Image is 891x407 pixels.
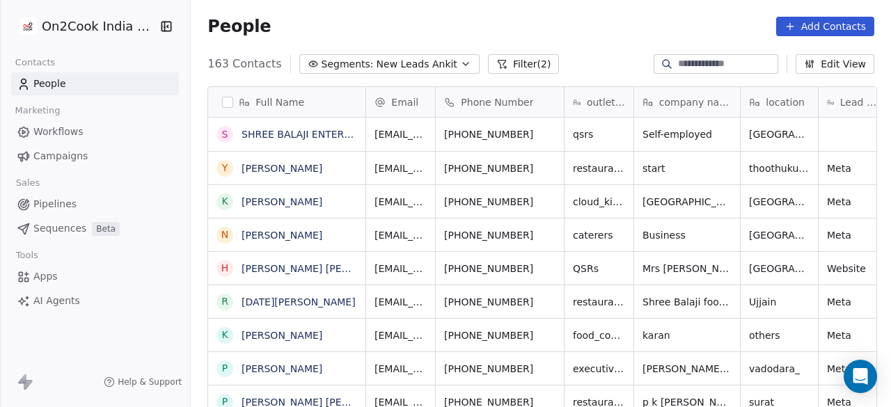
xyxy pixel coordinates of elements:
[565,87,633,117] div: outlet type
[374,328,427,342] span: [EMAIL_ADDRESS][DOMAIN_NAME]
[374,195,427,209] span: [EMAIL_ADDRESS][DOMAIN_NAME]
[10,245,44,266] span: Tools
[19,18,36,35] img: on2cook%20logo-04%20copy.jpg
[749,127,810,141] span: [GEOGRAPHIC_DATA]
[366,87,435,117] div: Email
[642,362,732,376] span: [PERSON_NAME] telecom pvt ltd
[92,222,120,236] span: Beta
[827,228,879,242] span: Meta
[827,362,879,376] span: Meta
[11,120,179,143] a: Workflows
[573,127,625,141] span: qsrs
[444,328,555,342] span: [PHONE_NUMBER]
[461,95,533,109] span: Phone Number
[33,294,80,308] span: AI Agents
[573,362,625,376] span: executive_kitchens
[207,16,271,37] span: People
[642,295,732,309] span: Shree Balaji food Junction & Restaurant
[444,362,555,376] span: [PHONE_NUMBER]
[242,230,322,241] a: [PERSON_NAME]
[11,265,179,288] a: Apps
[33,197,77,212] span: Pipelines
[222,161,228,175] div: Y
[11,145,179,168] a: Campaigns
[374,262,427,276] span: [EMAIL_ADDRESS][DOMAIN_NAME]
[118,376,182,388] span: Help & Support
[374,362,427,376] span: [EMAIL_ADDRESS][DOMAIN_NAME]
[11,289,179,312] a: AI Agents
[642,195,732,209] span: [GEOGRAPHIC_DATA]
[242,263,407,274] a: [PERSON_NAME] [PERSON_NAME]
[819,87,888,117] div: Lead Source
[11,72,179,95] a: People
[436,87,564,117] div: Phone Number
[827,195,879,209] span: Meta
[10,173,46,193] span: Sales
[374,161,427,175] span: [EMAIL_ADDRESS][DOMAIN_NAME]
[374,127,427,141] span: [EMAIL_ADDRESS][DOMAIN_NAME]
[242,363,322,374] a: [PERSON_NAME]
[642,127,732,141] span: Self-employed
[444,262,555,276] span: [PHONE_NUMBER]
[242,163,322,174] a: [PERSON_NAME]
[221,294,228,309] div: R
[222,127,228,142] div: S
[749,161,810,175] span: thoothukudi_
[104,376,182,388] a: Help & Support
[222,328,228,342] div: K
[42,17,157,35] span: On2Cook India Pvt. Ltd.
[444,161,555,175] span: [PHONE_NUMBER]
[749,295,810,309] span: Ujjain
[642,228,732,242] span: Business
[33,269,58,284] span: Apps
[573,262,625,276] span: QSRs
[222,361,228,376] div: P
[587,95,625,109] span: outlet type
[573,328,625,342] span: food_consultants
[11,217,179,240] a: SequencesBeta
[827,262,879,276] span: Website
[255,95,304,109] span: Full Name
[221,228,228,242] div: N
[374,295,427,309] span: [EMAIL_ADDRESS][DOMAIN_NAME]
[840,95,880,109] span: Lead Source
[207,56,281,72] span: 163 Contacts
[242,330,322,341] a: [PERSON_NAME]
[573,228,625,242] span: caterers
[221,261,229,276] div: H
[827,328,879,342] span: Meta
[749,328,810,342] span: others
[796,54,874,74] button: Edit View
[322,57,374,72] span: Segments:
[827,295,879,309] span: Meta
[642,262,732,276] span: Mrs [PERSON_NAME]
[33,221,86,236] span: Sequences
[9,100,66,121] span: Marketing
[749,262,810,276] span: [GEOGRAPHIC_DATA]
[573,161,625,175] span: restaurants
[242,196,322,207] a: [PERSON_NAME]
[242,129,888,140] a: SHREE BALAJI ENTERPRISES | Restaurant management & Consultancy | Cloud kitchen Consultancy | Qsr ...
[642,328,732,342] span: karan
[17,15,150,38] button: On2Cook India Pvt. Ltd.
[9,52,61,73] span: Contacts
[766,95,805,109] span: location
[377,57,457,72] span: New Leads Ankit
[33,149,88,163] span: Campaigns
[444,127,555,141] span: [PHONE_NUMBER]
[208,87,365,117] div: Full Name
[573,195,625,209] span: cloud_kitchen
[488,54,560,74] button: Filter(2)
[827,161,879,175] span: Meta
[242,296,356,308] a: [DATE][PERSON_NAME]
[749,228,810,242] span: [GEOGRAPHIC_DATA]
[374,228,427,242] span: [EMAIL_ADDRESS][DOMAIN_NAME]
[749,195,810,209] span: [GEOGRAPHIC_DATA]
[776,17,874,36] button: Add Contacts
[634,87,740,117] div: company name
[33,125,84,139] span: Workflows
[444,195,555,209] span: [PHONE_NUMBER]
[844,360,877,393] div: Open Intercom Messenger
[444,228,555,242] span: [PHONE_NUMBER]
[222,194,228,209] div: K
